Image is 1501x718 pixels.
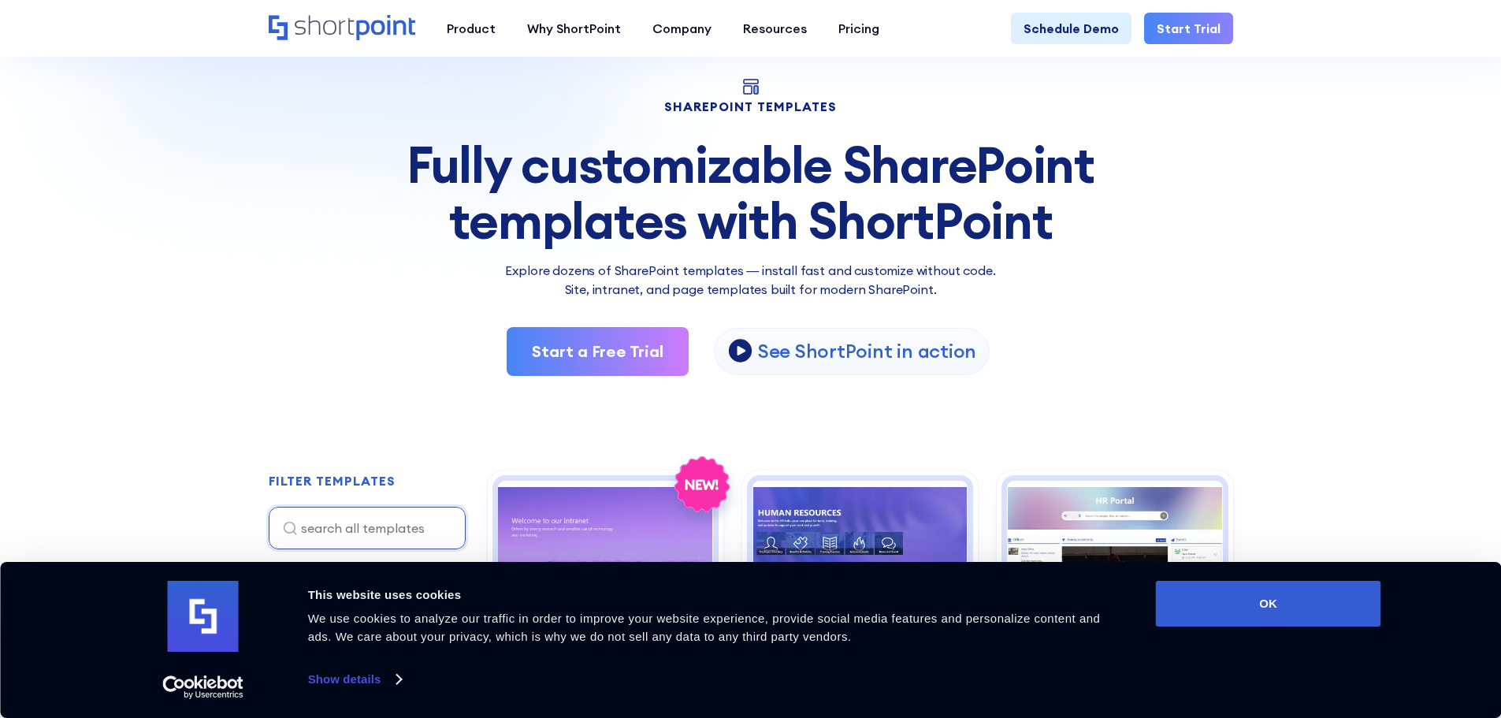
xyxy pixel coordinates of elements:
img: HR 1 – Human Resources Template: Centralize tools, policies, training, engagement, and news. [752,481,968,642]
p: Explore dozens of SharePoint templates — install fast and customize without code. Site, intranet,... [269,261,1233,299]
a: Home [269,15,415,42]
a: Start a Free Trial [507,327,689,376]
h1: SHAREPOINT TEMPLATES [269,101,1233,112]
a: Usercentrics Cookiebot - opens in a new window [134,675,272,699]
a: Why ShortPoint [511,13,637,44]
a: Product [431,13,511,44]
div: This website uses cookies [308,586,1120,605]
img: logo [168,581,239,652]
input: search all templates [269,507,466,549]
div: Resources [743,19,807,38]
span: We use cookies to analyze our traffic in order to improve your website experience, provide social... [308,612,1101,643]
a: Resources [727,13,823,44]
a: Show details [308,668,401,691]
img: HR 2 - HR Intranet Portal: Central HR hub for search, announcements, events, learning. [1007,481,1222,642]
h2: FILTER TEMPLATES [269,474,396,489]
div: Why ShortPoint [527,19,621,38]
div: Company [652,19,711,38]
a: open lightbox [714,328,990,375]
p: See ShortPoint in action [758,339,976,363]
button: OK [1156,581,1381,627]
img: Enterprise 1 – SharePoint Homepage Design: Modern intranet homepage for news, documents, and events. [498,481,713,642]
a: Company [637,13,727,44]
div: Fully customizable SharePoint templates with ShortPoint [269,137,1233,248]
a: Pricing [823,13,895,44]
div: Product [447,19,496,38]
div: Pricing [838,19,879,38]
a: Start Trial [1144,13,1233,44]
a: Schedule Demo [1011,13,1131,44]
